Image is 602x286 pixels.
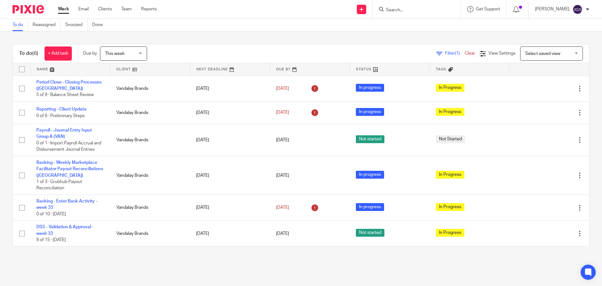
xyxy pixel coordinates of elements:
img: svg%3E [573,4,583,14]
td: [DATE] [190,101,270,124]
span: View Settings [488,51,515,56]
span: 5 of 9 · Balance Sheet Review [36,93,94,97]
a: Done [92,19,108,31]
td: Vandalay Brands [110,76,190,101]
span: 0 of 10 · [DATE] [36,212,66,216]
a: Snoozed [65,19,87,31]
a: Email [78,6,89,12]
span: This week [105,51,124,56]
span: 1 of 3 · Grubhub Payout Reconciliation [36,180,82,191]
span: Not started [356,135,384,143]
span: Get Support [476,7,500,11]
td: [DATE] [190,195,270,221]
span: [DATE] [276,138,289,142]
span: Not started [356,229,384,237]
a: Reassigned [33,19,61,31]
a: Banking - Weekly Marketplace Facilitator Payout Reconciliations ([GEOGRAPHIC_DATA]) [36,160,103,178]
span: Filter [445,51,465,56]
td: [DATE] [190,156,270,195]
a: Payroll - Journal Entry Input Group A (VAN) [36,128,92,139]
a: Reports [141,6,157,12]
h1: To do [19,50,38,57]
a: DSS - Validation & Approval - week 33 [36,225,93,235]
a: Banking - Enter Bank Activity - week 33 [36,199,97,210]
span: In Progress [436,108,464,116]
span: 9 of 15 · [DATE] [36,238,66,242]
span: (6) [32,51,38,56]
a: Work [58,6,69,12]
span: [DATE] [276,231,289,236]
input: Search [385,8,442,13]
p: Due by [83,50,97,57]
img: Pixie [13,5,44,13]
span: In progress [356,203,384,211]
span: Tags [436,67,446,71]
a: Clients [98,6,112,12]
span: (1) [455,51,460,56]
span: Select saved view [525,51,560,56]
a: Team [121,6,132,12]
td: Vandalay Brands [110,195,190,221]
span: In progress [356,84,384,92]
td: Vandalay Brands [110,156,190,195]
span: [DATE] [276,111,289,115]
span: Not Started [436,135,465,143]
a: Clear [465,51,475,56]
a: Reporting - Client Update [36,107,87,111]
p: [PERSON_NAME] [535,6,569,12]
td: [DATE] [190,124,270,156]
span: In Progress [436,84,464,92]
a: Period Close - Closing Processes ([GEOGRAPHIC_DATA]) [36,80,102,91]
span: 0 of 6 · Preliminary Steps [36,114,85,118]
a: + Add task [45,46,72,61]
span: In Progress [436,171,464,179]
a: To do [13,19,28,31]
span: [DATE] [276,86,289,91]
span: In progress [356,171,384,179]
span: In Progress [436,203,464,211]
span: [DATE] [276,173,289,178]
td: Vandalay Brands [110,101,190,124]
span: In progress [356,108,384,116]
td: Vandalay Brands [110,221,190,246]
span: [DATE] [276,205,289,210]
span: 0 of 1 · Import Payroll Accrual and Disbursement Journal Entries [36,141,101,152]
span: In Progress [436,229,464,237]
td: Vandalay Brands [110,124,190,156]
td: [DATE] [190,221,270,246]
td: [DATE] [190,76,270,101]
